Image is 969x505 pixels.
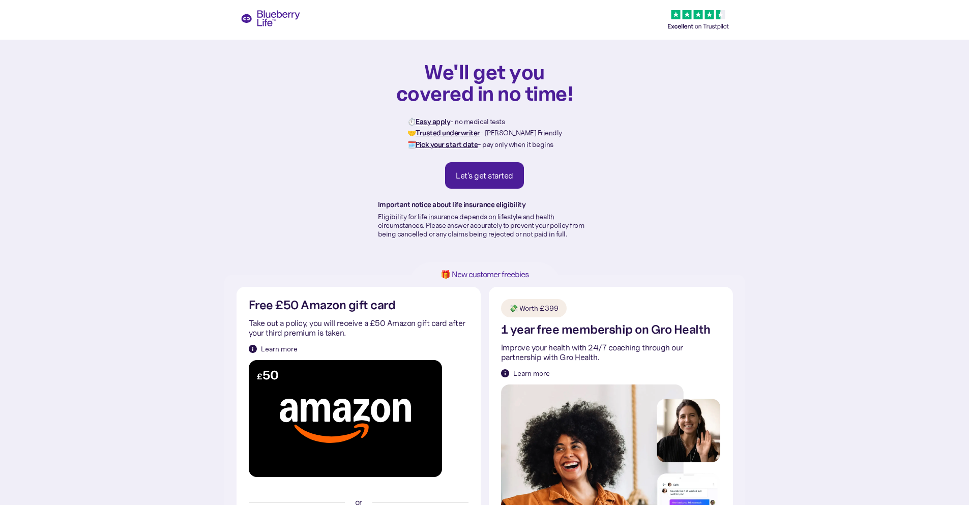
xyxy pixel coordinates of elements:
h1: 🎁 New customer freebies [425,270,545,279]
p: Improve your health with 24/7 coaching through our partnership with Gro Health. [501,343,721,362]
a: Learn more [501,368,550,378]
div: 💸 Worth £399 [509,303,559,313]
div: Learn more [513,368,550,378]
div: Let's get started [456,170,513,181]
h2: 1 year free membership on Gro Health [501,323,711,336]
a: Let's get started [445,162,524,189]
strong: Easy apply [416,117,450,126]
p: Eligibility for life insurance depends on lifestyle and health circumstances. Please answer accur... [378,213,592,238]
strong: Important notice about life insurance eligibility [378,200,526,209]
a: Learn more [249,344,298,354]
div: Learn more [261,344,298,354]
h1: We'll get you covered in no time! [396,61,574,104]
p: ⏱️ - no medical tests 🤝 - [PERSON_NAME] Friendly 🗓️ - pay only when it begins [407,116,562,150]
p: Take out a policy, you will receive a £50 Amazon gift card after your third premium is taken. [249,318,468,338]
strong: Trusted underwriter [416,128,480,137]
strong: Pick your start date [416,140,478,149]
h2: Free £50 Amazon gift card [249,299,396,312]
